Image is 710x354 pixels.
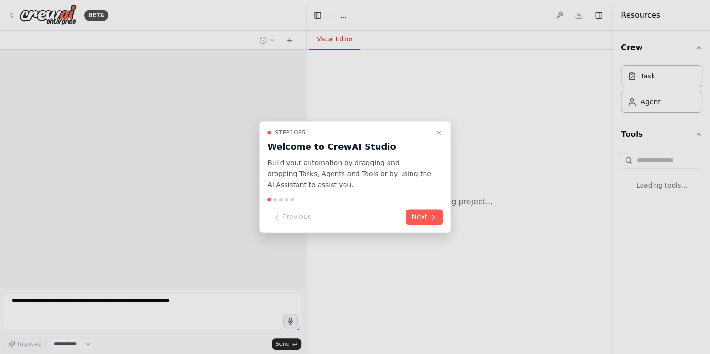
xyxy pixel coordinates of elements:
[267,140,431,154] h3: Welcome to CrewAI Studio
[267,157,431,190] p: Build your automation by dragging and dropping Tasks, Agents and Tools or by using the AI Assista...
[311,9,324,22] button: Hide left sidebar
[433,127,445,138] button: Close walkthrough
[275,129,306,136] span: Step 1 of 5
[267,210,317,225] button: Previous
[406,210,443,225] button: Next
